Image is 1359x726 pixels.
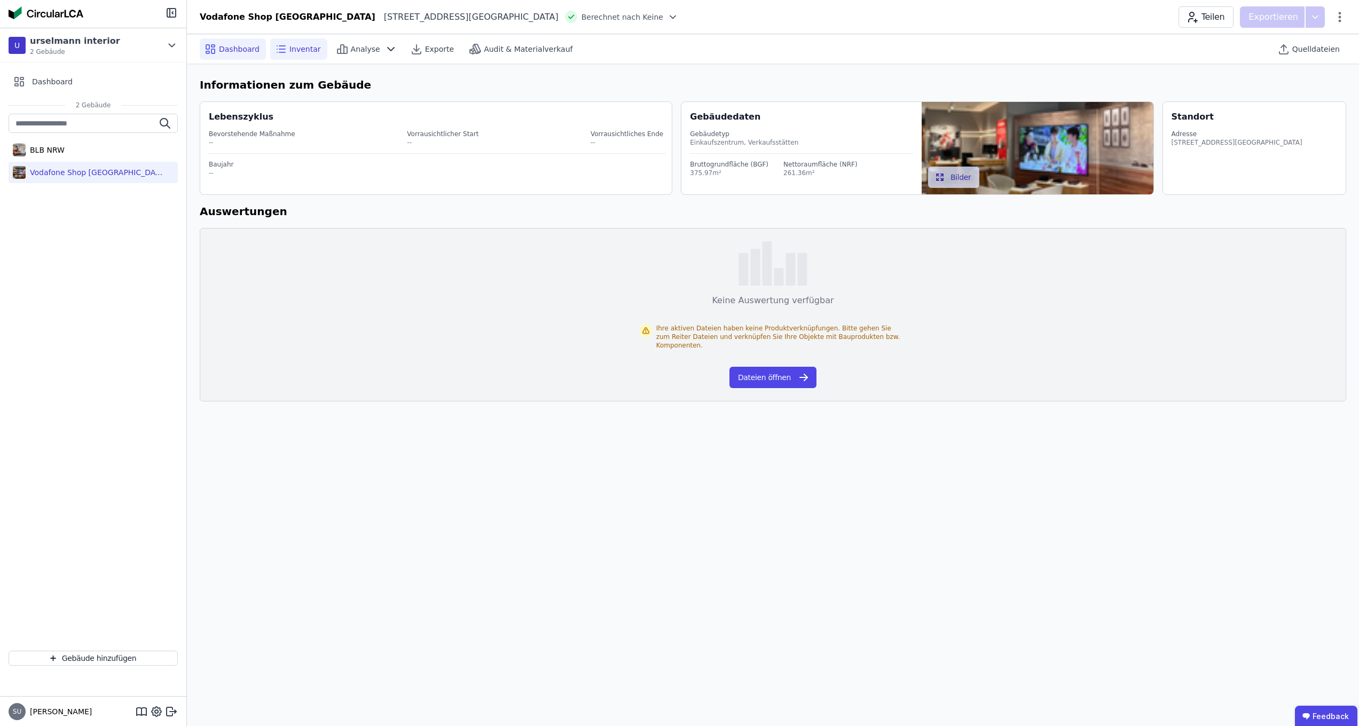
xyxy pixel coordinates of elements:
[690,130,913,138] div: Gebäudetyp
[32,76,73,87] span: Dashboard
[690,138,913,147] div: Einkaufszentrum, Verkaufsstätten
[407,130,478,138] div: Vorrausichtlicher Start
[1172,130,1302,138] div: Adresse
[209,130,295,138] div: Bevorstehende Maßnahme
[13,164,26,181] img: Vodafone Shop Nürnberg
[690,160,768,169] div: Bruttogrundfläche (BGF)
[928,167,980,188] button: Bilder
[65,101,122,109] span: 2 Gebäude
[289,44,321,54] span: Inventar
[375,11,559,23] div: [STREET_ADDRESS][GEOGRAPHIC_DATA]
[407,138,478,147] div: --
[739,241,807,286] img: empty-state
[351,44,380,54] span: Analyse
[200,77,1346,93] h6: Informationen zum Gebäude
[200,11,375,23] div: Vodafone Shop [GEOGRAPHIC_DATA]
[656,324,907,350] div: Ihre aktiven Dateien haben keine Produktverknüpfungen. Bitte gehen Sie zum Reiter Dateien und ver...
[209,160,665,169] div: Baujahr
[591,138,663,147] div: --
[26,145,65,155] div: BLB NRW
[1172,138,1302,147] div: [STREET_ADDRESS][GEOGRAPHIC_DATA]
[690,169,768,177] div: 375.97m²
[690,111,922,123] div: Gebäudedaten
[1179,6,1234,28] button: Teilen
[209,138,295,147] div: --
[591,130,663,138] div: Vorrausichtliches Ende
[1292,44,1340,54] span: Quelldateien
[582,12,663,22] span: Berechnet nach Keine
[1248,11,1300,23] p: Exportieren
[30,35,120,48] div: urselmann interior
[26,706,92,717] span: [PERSON_NAME]
[783,169,858,177] div: 261.36m²
[219,44,260,54] span: Dashboard
[209,111,273,123] div: Lebenszyklus
[26,167,164,178] div: Vodafone Shop [GEOGRAPHIC_DATA]
[9,37,26,54] div: U
[13,708,21,715] span: SU
[1172,111,1214,123] div: Standort
[200,203,1346,219] h6: Auswertungen
[712,294,834,307] div: Keine Auswertung verfügbar
[13,141,26,159] img: BLB NRW
[484,44,572,54] span: Audit & Materialverkauf
[30,48,120,56] span: 2 Gebäude
[9,651,178,666] button: Gebäude hinzufügen
[9,6,83,19] img: Concular
[729,367,816,388] button: Dateien öffnen
[783,160,858,169] div: Nettoraumfläche (NRF)
[209,169,665,177] div: --
[425,44,454,54] span: Exporte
